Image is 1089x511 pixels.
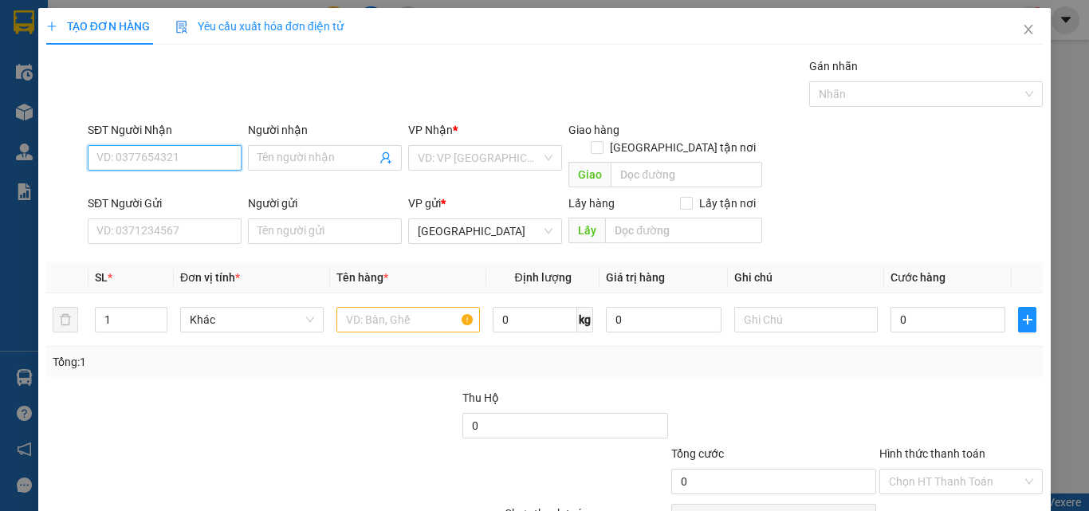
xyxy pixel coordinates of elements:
[606,271,665,284] span: Giá trị hàng
[175,21,188,33] img: icon
[462,391,499,404] span: Thu Hộ
[408,124,453,136] span: VP Nhận
[95,271,108,284] span: SL
[175,20,344,33] span: Yêu cầu xuất hóa đơn điện tử
[605,218,762,243] input: Dọc đường
[408,195,562,212] div: VP gửi
[568,162,611,187] span: Giao
[248,121,402,139] div: Người nhận
[1006,8,1051,53] button: Close
[418,219,552,243] span: Đà Lạt
[728,262,884,293] th: Ghi chú
[603,139,762,156] span: [GEOGRAPHIC_DATA] tận nơi
[568,124,619,136] span: Giao hàng
[879,447,985,460] label: Hình thức thanh toán
[1022,23,1035,36] span: close
[693,195,762,212] span: Lấy tận nơi
[88,195,242,212] div: SĐT Người Gửi
[568,218,605,243] span: Lấy
[46,21,57,32] span: plus
[190,308,314,332] span: Khác
[1018,307,1036,332] button: plus
[53,353,422,371] div: Tổng: 1
[606,307,721,332] input: 0
[46,20,150,33] span: TẠO ĐƠN HÀNG
[734,307,878,332] input: Ghi Chú
[88,121,242,139] div: SĐT Người Nhận
[671,447,724,460] span: Tổng cước
[53,307,78,332] button: delete
[1019,313,1036,326] span: plus
[577,307,593,332] span: kg
[568,197,615,210] span: Lấy hàng
[248,195,402,212] div: Người gửi
[809,60,858,73] label: Gán nhãn
[336,307,480,332] input: VD: Bàn, Ghế
[611,162,762,187] input: Dọc đường
[514,271,571,284] span: Định lượng
[180,271,240,284] span: Đơn vị tính
[336,271,388,284] span: Tên hàng
[379,151,392,164] span: user-add
[890,271,946,284] span: Cước hàng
